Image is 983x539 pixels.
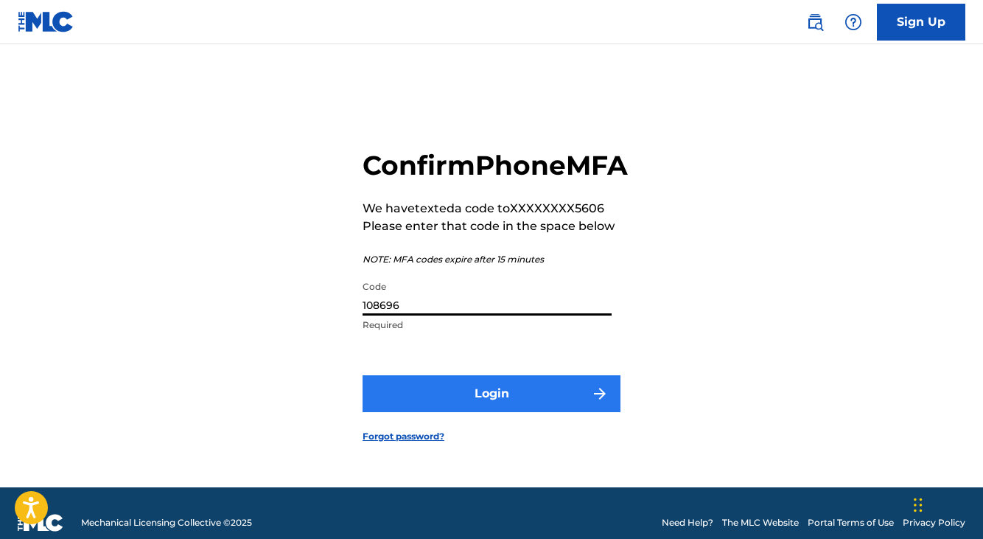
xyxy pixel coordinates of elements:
a: Forgot password? [363,430,444,443]
img: logo [18,514,63,532]
img: MLC Logo [18,11,74,32]
a: Portal Terms of Use [808,516,894,529]
img: search [806,13,824,31]
p: NOTE: MFA codes expire after 15 minutes [363,253,628,266]
a: The MLC Website [722,516,799,529]
iframe: Chat Widget [909,468,983,539]
p: We have texted a code to XXXXXXXX5606 [363,200,628,218]
a: Public Search [800,7,830,37]
div: Help [839,7,868,37]
a: Privacy Policy [903,516,965,529]
img: f7272a7cc735f4ea7f67.svg [591,385,609,403]
h2: Confirm Phone MFA [363,149,628,182]
a: Sign Up [877,4,965,41]
div: Drag [914,483,923,527]
img: help [844,13,862,31]
a: Need Help? [662,516,713,529]
span: Mechanical Licensing Collective © 2025 [81,516,252,529]
p: Please enter that code in the space below [363,218,628,235]
p: Required [363,319,612,332]
button: Login [363,375,620,412]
